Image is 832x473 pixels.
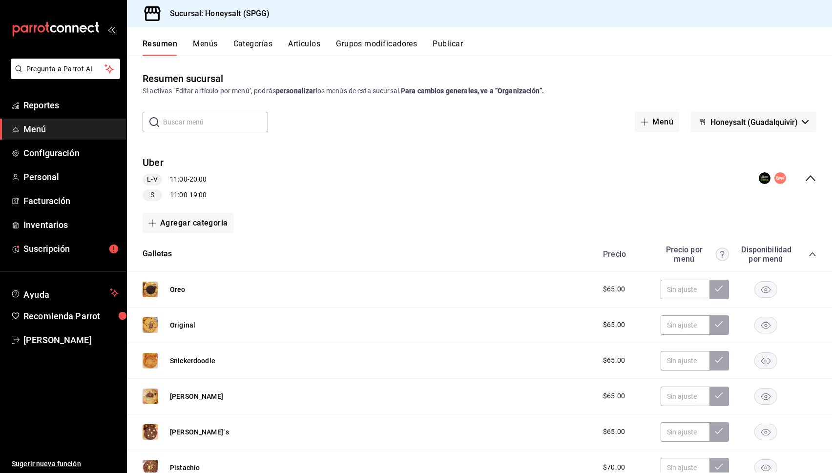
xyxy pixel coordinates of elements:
[127,148,832,209] div: collapse-menu-row
[661,315,709,335] input: Sin ajuste
[635,112,679,132] button: Menú
[162,8,270,20] h3: Sucursal: Honeysalt (SPGG)
[143,71,223,86] div: Resumen sucursal
[170,285,186,294] button: Oreo
[276,87,316,95] strong: personalizar
[11,59,120,79] button: Pregunta a Parrot AI
[288,39,320,56] button: Artículos
[107,25,115,33] button: open_drawer_menu
[23,146,119,160] span: Configuración
[143,156,164,170] button: Uber
[143,189,207,201] div: 11:00 - 19:00
[170,427,229,437] button: [PERSON_NAME]´s
[193,39,217,56] button: Menús
[163,112,268,132] input: Buscar menú
[143,248,172,260] button: Galletas
[170,320,195,330] button: Original
[23,123,119,136] span: Menú
[603,391,625,401] span: $65.00
[143,174,161,185] span: L-V
[7,71,120,81] a: Pregunta a Parrot AI
[143,213,234,233] button: Agregar categoría
[23,309,119,323] span: Recomienda Parrot
[26,64,105,74] span: Pregunta a Parrot AI
[661,351,709,370] input: Sin ajuste
[170,356,215,366] button: Snickerdoodle
[661,422,709,442] input: Sin ajuste
[23,170,119,184] span: Personal
[12,459,119,469] span: Sugerir nueva función
[143,317,158,333] img: Preview
[336,39,417,56] button: Grupos modificadores
[603,355,625,366] span: $65.00
[143,39,832,56] div: navigation tabs
[143,174,207,185] div: 11:00 - 20:00
[661,245,729,264] div: Precio por menú
[691,112,816,132] button: Honeysalt (Guadalquivir)
[593,249,656,259] div: Precio
[233,39,273,56] button: Categorías
[603,284,625,294] span: $65.00
[603,427,625,437] span: $65.00
[401,87,544,95] strong: Para cambios generales, ve a “Organización”.
[809,250,816,258] button: collapse-category-row
[23,218,119,231] span: Inventarios
[710,118,798,127] span: Honeysalt (Guadalquivir)
[741,245,790,264] div: Disponibilidad por menú
[143,282,158,297] img: Preview
[143,389,158,404] img: Preview
[143,424,158,440] img: Preview
[603,462,625,473] span: $70.00
[23,287,106,299] span: Ayuda
[661,280,709,299] input: Sin ajuste
[433,39,463,56] button: Publicar
[143,353,158,369] img: Preview
[143,39,177,56] button: Resumen
[170,463,200,473] button: Pistachio
[143,86,816,96] div: Si activas ‘Editar artículo por menú’, podrás los menús de esta sucursal.
[661,387,709,406] input: Sin ajuste
[23,333,119,347] span: [PERSON_NAME]
[23,242,119,255] span: Suscripción
[146,190,158,200] span: S
[170,391,223,401] button: [PERSON_NAME]
[23,194,119,207] span: Facturación
[603,320,625,330] span: $65.00
[23,99,119,112] span: Reportes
